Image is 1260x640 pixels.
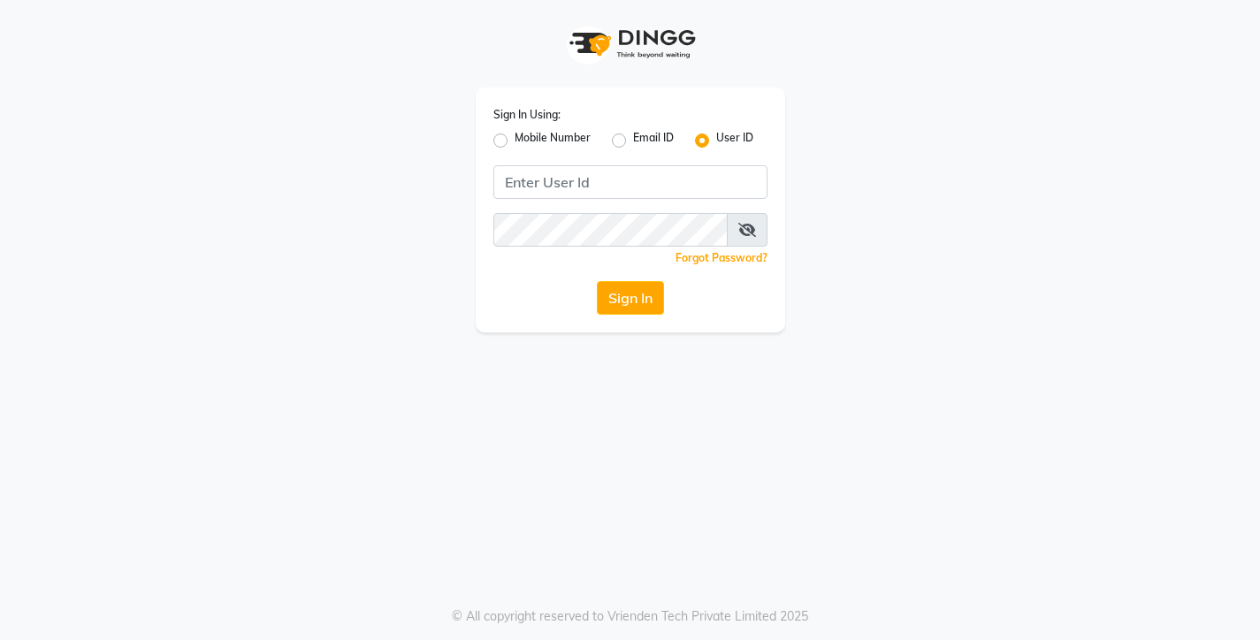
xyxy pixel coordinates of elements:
[633,130,674,151] label: Email ID
[716,130,753,151] label: User ID
[560,18,701,70] img: logo1.svg
[676,251,767,264] a: Forgot Password?
[515,130,591,151] label: Mobile Number
[493,165,767,199] input: Username
[493,213,728,247] input: Username
[597,281,664,315] button: Sign In
[493,107,561,123] label: Sign In Using:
